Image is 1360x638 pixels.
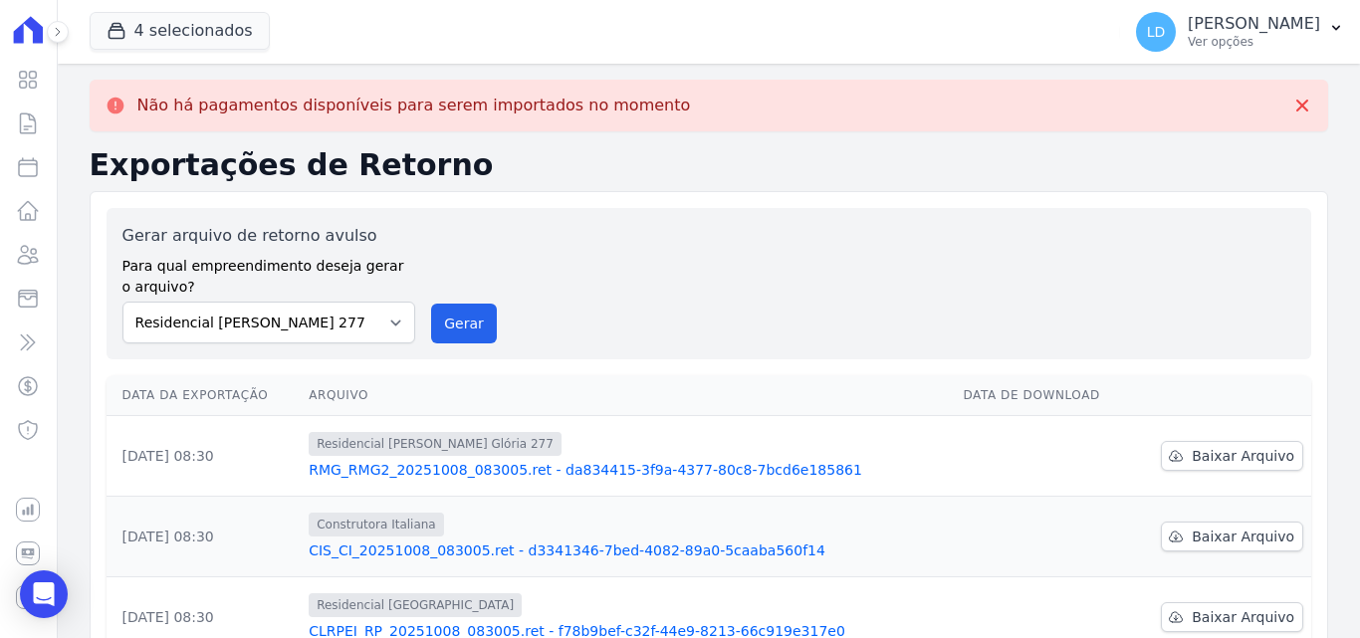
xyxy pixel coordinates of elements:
span: LD [1147,25,1166,39]
th: Data da Exportação [107,375,302,416]
div: Open Intercom Messenger [20,570,68,618]
button: 4 selecionados [90,12,270,50]
p: Não há pagamentos disponíveis para serem importados no momento [137,96,691,115]
span: Residencial [GEOGRAPHIC_DATA] [309,593,522,617]
a: Baixar Arquivo [1161,441,1303,471]
a: CIS_CI_20251008_083005.ret - d3341346-7bed-4082-89a0-5caaba560f14 [309,540,947,560]
th: Data de Download [955,375,1130,416]
span: Construtora Italiana [309,513,444,536]
label: Gerar arquivo de retorno avulso [122,224,416,248]
label: Para qual empreendimento deseja gerar o arquivo? [122,248,416,298]
td: [DATE] 08:30 [107,416,302,497]
a: Baixar Arquivo [1161,522,1303,551]
span: Baixar Arquivo [1192,527,1294,546]
span: Baixar Arquivo [1192,446,1294,466]
span: Residencial [PERSON_NAME] Glória 277 [309,432,562,456]
span: Baixar Arquivo [1192,607,1294,627]
a: RMG_RMG2_20251008_083005.ret - da834415-3f9a-4377-80c8-7bcd6e185861 [309,460,947,480]
p: Ver opções [1188,34,1320,50]
th: Arquivo [301,375,955,416]
a: Baixar Arquivo [1161,602,1303,632]
p: [PERSON_NAME] [1188,14,1320,34]
button: Gerar [431,304,497,343]
td: [DATE] 08:30 [107,497,302,577]
button: LD [PERSON_NAME] Ver opções [1120,4,1360,60]
h2: Exportações de Retorno [90,147,1328,183]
